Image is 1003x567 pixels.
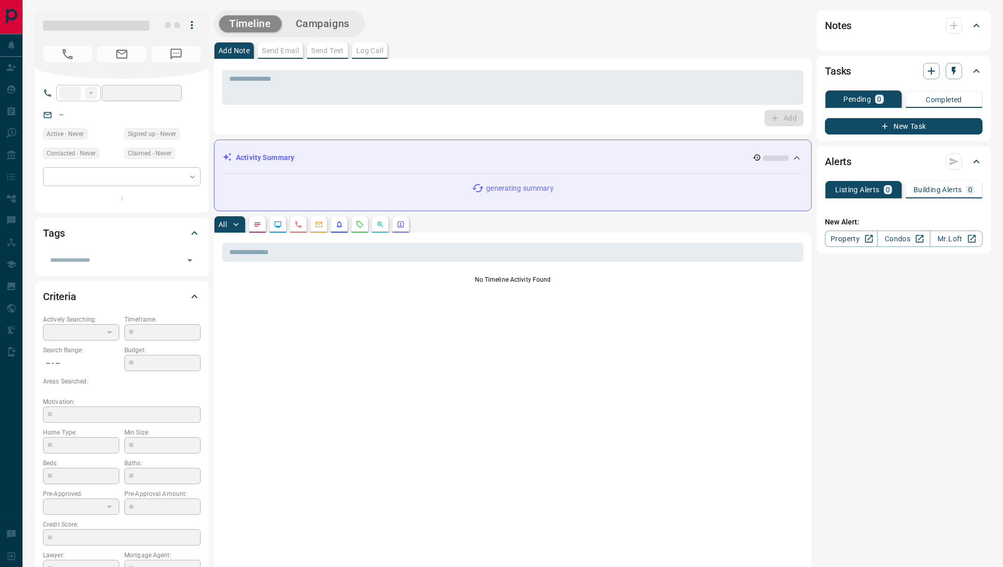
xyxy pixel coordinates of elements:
span: Contacted - Never [47,148,96,158]
button: Open [183,253,197,267]
p: Min Size: [124,428,201,437]
p: Listing Alerts [835,186,880,193]
p: generating summary [486,183,553,194]
p: -- - -- [43,355,119,372]
h2: Notes [825,17,852,34]
h2: Tasks [825,63,851,79]
p: Baths: [124,459,201,468]
h2: Tags [43,225,64,241]
p: Activity Summary [236,152,294,163]
svg: Requests [356,220,364,229]
p: 0 [877,96,881,103]
svg: Listing Alerts [335,220,343,229]
svg: Notes [253,220,261,229]
p: Completed [926,96,962,103]
h2: Criteria [43,288,76,305]
p: Areas Searched: [43,377,201,386]
div: Tasks [825,59,983,83]
h2: Alerts [825,153,852,170]
p: Actively Searching: [43,315,119,324]
p: Timeframe: [124,315,201,324]
p: Beds: [43,459,119,468]
p: All [219,221,227,228]
p: 0 [886,186,890,193]
button: Campaigns [286,15,360,32]
p: Pre-Approval Amount: [124,489,201,498]
span: No Number [43,46,92,62]
svg: Emails [315,220,323,229]
p: Pending [843,96,871,103]
a: Property [825,231,878,247]
p: Home Type: [43,428,119,437]
svg: Calls [294,220,302,229]
p: Building Alerts [913,186,962,193]
div: Criteria [43,284,201,309]
a: Condos [877,231,930,247]
p: No Timeline Activity Found [222,275,803,284]
p: Lawyer: [43,551,119,560]
svg: Agent Actions [397,220,405,229]
button: New Task [825,118,983,134]
p: Credit Score: [43,520,201,529]
svg: Opportunities [376,220,384,229]
div: Notes [825,13,983,38]
p: Add Note [219,47,250,54]
span: Active - Never [47,129,84,139]
p: Pre-Approved: [43,489,119,498]
p: Search Range: [43,346,119,355]
span: Claimed - Never [128,148,171,158]
span: Signed up - Never [128,129,176,139]
p: Budget: [124,346,201,355]
div: Activity Summary [223,148,803,167]
p: Mortgage Agent: [124,551,201,560]
div: Tags [43,221,201,245]
a: Mr.Loft [930,231,983,247]
svg: Lead Browsing Activity [274,220,282,229]
span: No Number [151,46,201,62]
p: Motivation: [43,397,201,406]
span: No Email [97,46,146,62]
div: Alerts [825,149,983,174]
p: New Alert: [825,217,983,228]
button: Timeline [219,15,281,32]
a: -- [59,110,63,119]
p: 0 [968,186,972,193]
